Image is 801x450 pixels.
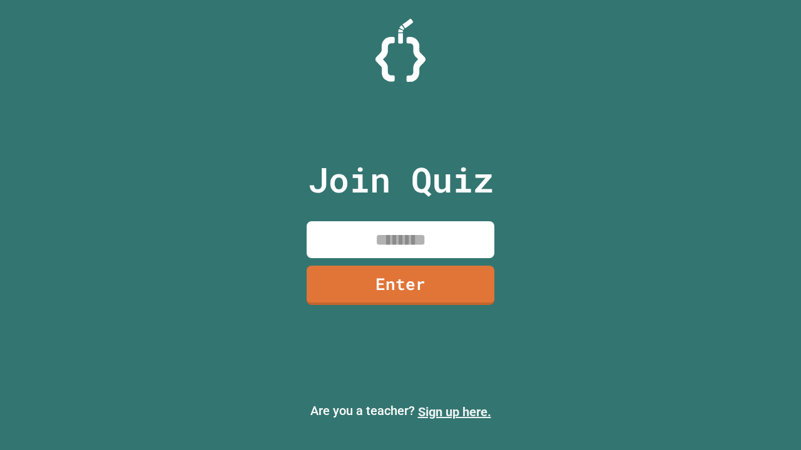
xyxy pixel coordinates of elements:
iframe: chat widget [697,346,788,399]
p: Are you a teacher? [10,401,791,421]
img: Logo.svg [375,19,426,82]
a: Sign up here. [418,404,491,419]
a: Enter [307,266,494,305]
iframe: chat widget [748,400,788,437]
p: Join Quiz [308,154,494,206]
